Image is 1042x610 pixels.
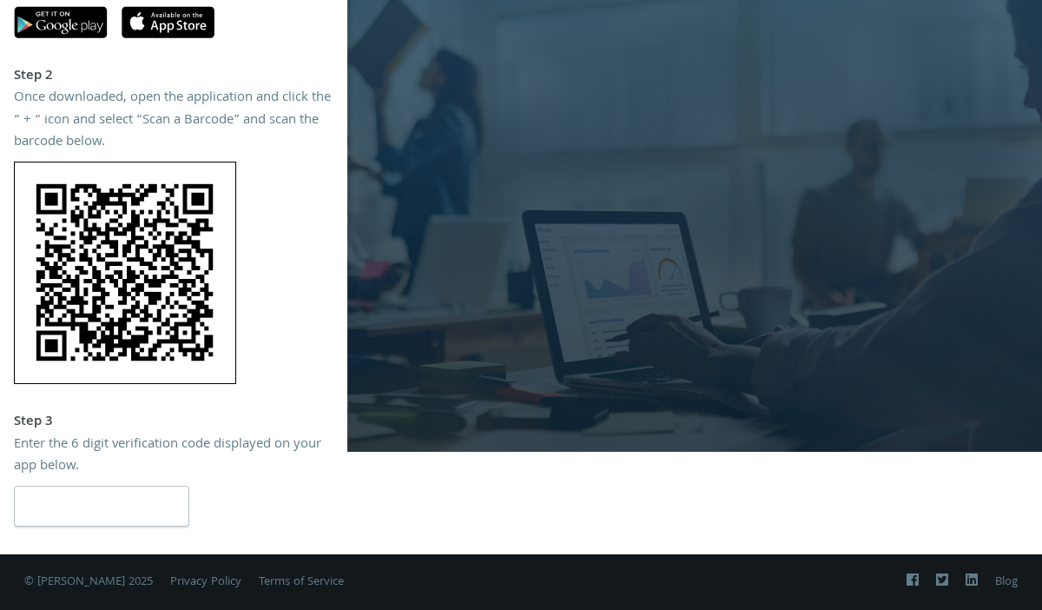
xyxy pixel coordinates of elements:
strong: Step 2 [14,65,53,88]
strong: Step 3 [14,411,53,434]
span: © [PERSON_NAME] 2025 [24,573,153,592]
img: google-play.svg [14,6,108,38]
div: Once downloaded, open the application and click the “ + “ icon and select “Scan a Barcode” and sc... [14,88,333,155]
div: Enter the 6 digit verification code displayed on your app below. [14,434,333,479]
a: Privacy Policy [170,573,241,592]
a: Terms of Service [259,573,344,592]
img: hY5NMQ0XduQAAAAASUVORK5CYII= [14,162,236,384]
img: apple-app-store.svg [122,6,214,38]
a: Blog [995,573,1018,592]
